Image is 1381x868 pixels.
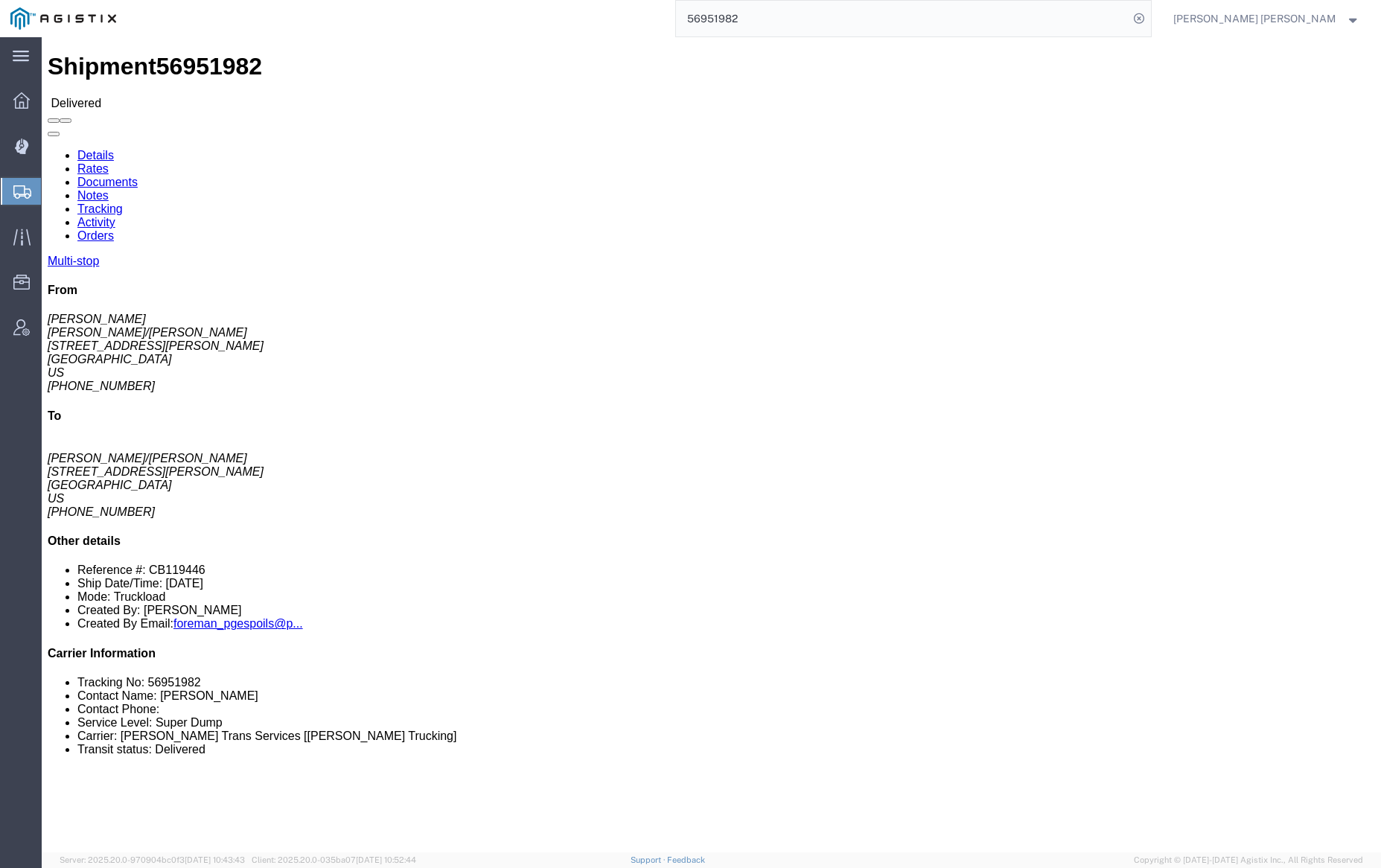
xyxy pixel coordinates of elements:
iframe: FS Legacy Container [42,37,1381,852]
span: [DATE] 10:43:43 [185,855,245,864]
img: logo [10,7,116,30]
span: Server: 2025.20.0-970904bc0f3 [60,855,245,864]
span: [DATE] 10:52:44 [356,855,416,864]
input: Search for shipment number, reference number [676,1,1129,36]
span: Client: 2025.20.0-035ba07 [252,855,416,864]
a: Support [631,855,668,864]
a: Feedback [667,855,705,864]
span: Kayte Bray Dogali [1173,10,1336,27]
span: Copyright © [DATE]-[DATE] Agistix Inc., All Rights Reserved [1134,854,1363,867]
button: [PERSON_NAME] [PERSON_NAME] [1173,10,1360,28]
